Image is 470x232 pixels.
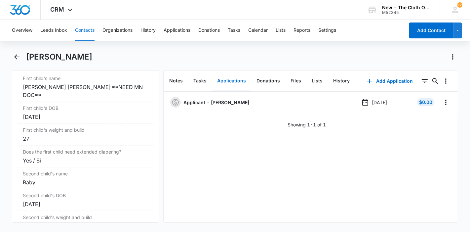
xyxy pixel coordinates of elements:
[164,20,190,41] button: Applications
[18,124,154,146] div: First child's weight and build27
[23,135,148,143] div: 27
[18,189,154,211] div: Second child's DOB[DATE]
[417,98,434,106] div: $0.00
[328,71,355,91] button: History
[409,23,453,38] button: Add Contact
[23,113,148,121] div: [DATE]
[102,20,133,41] button: Organizations
[419,76,430,86] button: Filters
[251,71,285,91] button: Donations
[198,20,220,41] button: Donations
[40,20,67,41] button: Leads Inbox
[18,72,154,102] div: First child's name[PERSON_NAME] [PERSON_NAME] **NEED MN DOC**
[372,99,387,106] p: [DATE]
[23,157,148,164] div: Yes / Si
[18,167,154,189] div: Second child's nameBaby
[276,20,286,41] button: Lists
[248,20,268,41] button: Calendar
[23,105,148,112] label: First child's DOB
[441,76,451,86] button: Overflow Menu
[18,146,154,167] div: Does the first child need extended diapering?Yes / Si
[212,71,251,91] button: Applications
[457,2,462,8] span: 223
[23,75,148,82] label: First child's name
[23,170,148,177] label: Second child's name
[12,52,22,62] button: Back
[382,5,430,10] div: account name
[285,71,306,91] button: Files
[360,73,419,89] button: Add Application
[23,148,148,155] label: Does the first child need extended diapering?
[12,20,32,41] button: Overview
[441,97,451,108] button: Overflow Menu
[23,222,148,230] dd: ---
[23,192,148,199] label: Second child's DOB
[18,102,154,124] div: First child's DOB[DATE]
[23,178,148,186] div: Baby
[164,71,188,91] button: Notes
[26,52,92,62] h1: [PERSON_NAME]
[188,71,212,91] button: Tasks
[228,20,240,41] button: Tasks
[23,214,148,221] label: Second child's weight and build
[23,126,148,133] label: First child's weight and build
[306,71,328,91] button: Lists
[382,10,430,15] div: account id
[448,52,458,62] button: Actions
[23,200,148,208] div: [DATE]
[51,6,64,13] span: CRM
[288,121,326,128] p: Showing 1-1 of 1
[294,20,310,41] button: Reports
[75,20,95,41] button: Contacts
[183,99,249,106] a: Applicant - [PERSON_NAME]
[430,76,441,86] button: Search...
[140,20,156,41] button: History
[457,2,462,8] div: notifications count
[318,20,336,41] button: Settings
[23,83,148,99] div: [PERSON_NAME] [PERSON_NAME] **NEED MN DOC**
